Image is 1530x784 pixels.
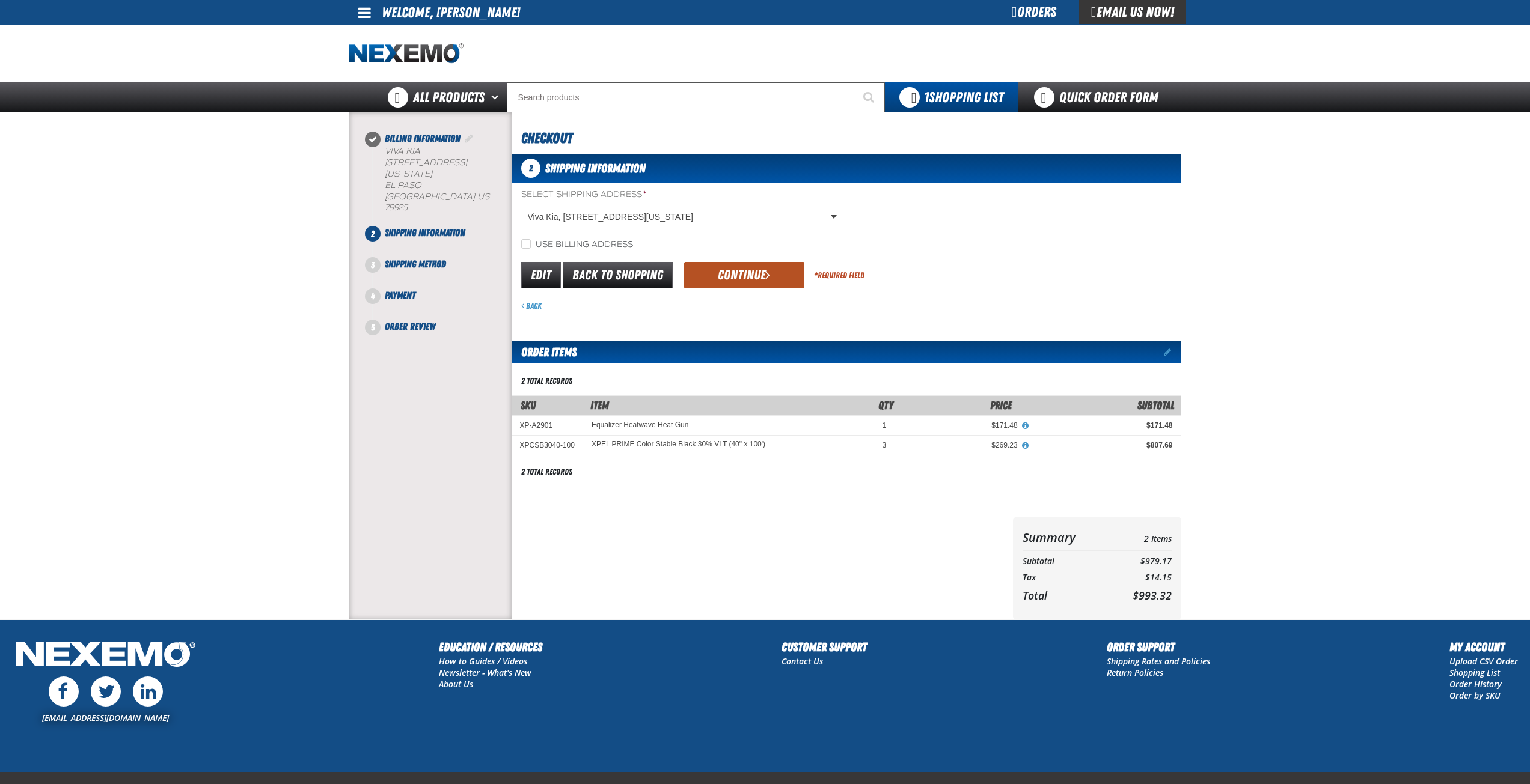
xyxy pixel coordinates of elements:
span: Price [990,399,1012,412]
a: Shipping Rates and Policies [1107,655,1210,667]
a: Upload CSV Order [1449,655,1518,667]
span: Viva Kia [385,146,420,156]
a: About Us [439,678,473,690]
button: Continue [684,262,804,288]
span: 2 [521,159,540,178]
div: Required Field [814,270,864,281]
span: 1 [883,421,887,430]
a: Edit items [1164,348,1181,356]
span: 2 [365,226,381,242]
th: Tax [1023,570,1109,586]
h2: Order Support [1107,638,1210,656]
a: Quick Order Form [1018,82,1181,112]
a: Back [521,301,542,311]
span: Checkout [521,130,572,147]
span: Shopping List [924,89,1003,106]
: XPEL PRIME Color Stable Black 30% VLT (40" x 100') [592,440,765,449]
td: XPCSB3040-100 [512,436,583,455]
li: Shipping Information. Step 2 of 5. Not Completed [373,226,512,257]
span: Shipping Information [385,227,465,239]
h2: Customer Support [782,638,867,656]
button: You have 1 Shopping List. Open to view details [885,82,1018,112]
span: Viva Kia, [STREET_ADDRESS][US_STATE] [528,211,828,223]
h2: My Account [1449,638,1518,656]
h2: Education / Resources [439,638,542,656]
a: Order History [1449,678,1502,690]
span: Order Review [385,321,435,332]
td: $14.15 [1108,570,1171,586]
a: Contact Us [782,655,823,667]
a: [EMAIL_ADDRESS][DOMAIN_NAME] [42,712,169,723]
a: Home [349,43,464,64]
div: $807.69 [1035,440,1173,450]
button: Start Searching [855,82,885,112]
li: Payment. Step 4 of 5. Not Completed [373,288,512,320]
td: XP-A2901 [512,415,583,435]
a: Order by SKU [1449,690,1501,701]
span: EL PASO [385,180,421,190]
span: 5 [365,320,381,335]
td: $979.17 [1108,553,1171,570]
span: Shipping Information [545,161,646,175]
span: Item [590,399,609,412]
li: Shipping Method. Step 3 of 5. Not Completed [373,257,512,288]
span: Billing Information [385,133,461,144]
div: $171.48 [1035,421,1173,430]
label: Use billing address [521,239,633,251]
a: Equalizer Heatwave Heat Gun [592,421,688,429]
a: SKU [521,399,536,412]
button: View All Prices for Equalizer Heatwave Heat Gun [1018,421,1033,431]
div: 2 total records [521,375,572,387]
span: [STREET_ADDRESS][US_STATE] [385,157,467,179]
li: Billing Information. Step 1 of 5. Completed [373,132,512,226]
a: Back to Shopping [563,262,673,288]
button: View All Prices for XPEL PRIME Color Stable Black 30% VLT (40" x 100') [1018,440,1033,451]
img: Nexemo Logo [12,638,199,673]
a: Return Policies [1107,667,1163,678]
span: US [477,192,489,202]
div: $171.48 [903,421,1017,430]
bdo: 79925 [385,202,408,213]
span: Shipping Method [385,258,446,270]
li: Order Review. Step 5 of 5. Not Completed [373,320,512,334]
span: 4 [365,288,381,304]
a: How to Guides / Videos [439,655,527,667]
div: 2 total records [521,466,572,478]
a: Shopping List [1449,667,1500,678]
span: Subtotal [1137,399,1174,412]
button: Open All Products pages [487,82,507,112]
span: [GEOGRAPHIC_DATA] [385,192,475,202]
td: 2 Items [1108,527,1171,548]
h2: Order Items [512,341,577,363]
label: Select Shipping Address [521,189,842,201]
span: 3 [883,441,887,449]
span: Payment [385,290,415,301]
th: Subtotal [1023,553,1109,570]
span: $993.32 [1133,588,1172,603]
a: Newsletter - What's New [439,667,531,678]
span: All Products [413,87,485,108]
th: Summary [1023,527,1109,548]
a: Edit [521,262,561,288]
img: Nexemo logo [349,43,464,64]
th: Total [1023,586,1109,605]
nav: Checkout steps. Current step is Shipping Information. Step 2 of 5 [364,132,512,334]
input: Use billing address [521,239,531,249]
a: Edit Billing Information [463,133,475,144]
div: $269.23 [903,440,1017,450]
strong: 1 [924,89,929,106]
span: Qty [878,399,893,412]
input: Search [507,82,885,112]
span: 3 [365,257,381,273]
